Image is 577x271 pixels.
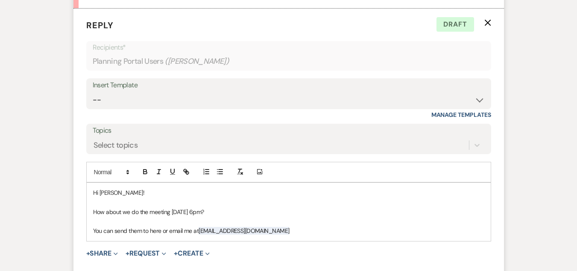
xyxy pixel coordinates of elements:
span: + [86,250,90,257]
button: Request [126,250,166,257]
button: Create [174,250,209,257]
label: Topics [93,125,485,137]
div: Insert Template [93,79,485,92]
a: Manage Templates [431,111,491,119]
span: Draft [436,17,474,32]
span: + [174,250,178,257]
span: ( [PERSON_NAME] ) [165,56,229,67]
div: Planning Portal Users [93,53,485,70]
p: You can send them to here or email me at [93,226,484,235]
p: How about we do the meeting [DATE] 6pm? [93,207,484,217]
span: Reply [86,20,114,31]
button: Share [86,250,118,257]
span: [EMAIL_ADDRESS][DOMAIN_NAME] [199,227,289,235]
span: + [126,250,129,257]
div: Select topics [94,139,138,151]
p: Recipients* [93,42,485,53]
p: Hi [PERSON_NAME]! [93,188,484,197]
